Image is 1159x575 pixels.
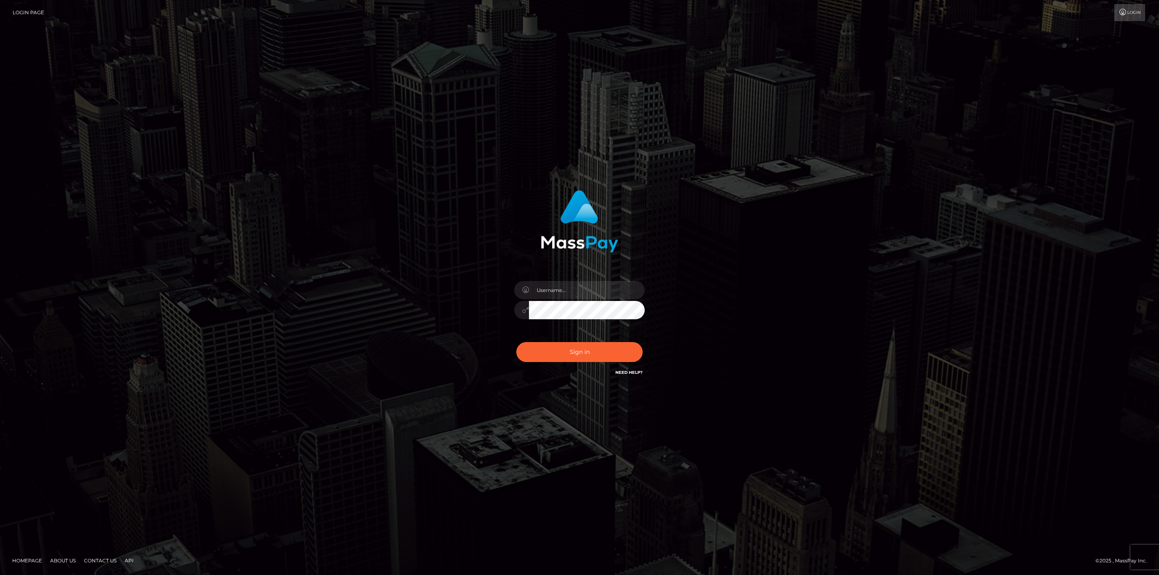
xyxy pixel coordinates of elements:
[1114,4,1145,21] a: Login
[81,554,120,567] a: Contact Us
[516,342,643,362] button: Sign in
[615,370,643,375] a: Need Help?
[541,190,618,252] img: MassPay Login
[13,4,44,21] a: Login Page
[1095,556,1153,565] div: © 2025 , MassPay Inc.
[9,554,45,567] a: Homepage
[121,554,137,567] a: API
[47,554,79,567] a: About Us
[529,281,645,299] input: Username...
